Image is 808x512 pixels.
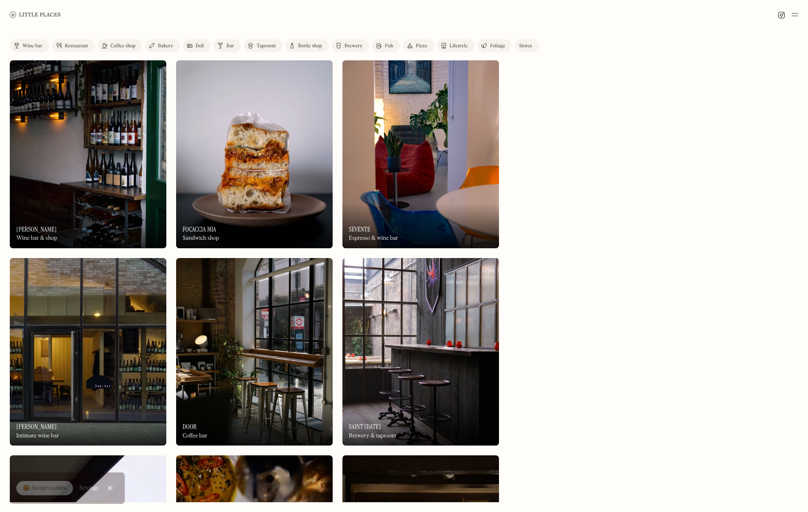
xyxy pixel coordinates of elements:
div: Pizza [416,44,427,49]
div: Settings [79,485,99,491]
img: Saint Monday [342,258,499,446]
a: Lifestyle [437,39,474,52]
a: 🍪 Accept cookies [16,481,73,496]
a: Restaurant [52,39,95,52]
a: BrunoBruno[PERSON_NAME]Wine bar & shop [10,60,166,248]
a: Taproom [244,39,282,52]
a: SeventeSeventeSeventeEspresso & wine bar [342,60,499,248]
h3: [PERSON_NAME] [16,423,57,430]
a: Focaccia MiaFocaccia MiaFocaccia MiaSandwich shop [176,60,333,248]
div: Wine bar & shop [16,235,57,242]
div: Intimate wine bar [16,433,59,439]
div: Espresso & wine bar [349,235,398,242]
a: Pizza [403,39,434,52]
div: Bottle shop [298,44,322,49]
a: Close Cookie Popup [102,480,118,496]
div: Brewery & taproom [349,433,396,439]
div: Sandwich shop [183,235,219,242]
a: Bakery [145,39,179,52]
a: Bar [214,39,241,52]
div: Pub [385,44,393,49]
a: Foliage [477,39,512,52]
div: Lifestyle [450,44,468,49]
div: Wine bar [22,44,42,49]
a: Saint MondaySaint MondaySaint [DATE]Brewery & taproom [342,258,499,446]
a: Bottle shop [285,39,329,52]
h3: Sevente [349,225,371,233]
h3: Focaccia Mia [183,225,216,233]
div: Taproom [256,44,276,49]
a: Deli [183,39,211,52]
img: Door [176,258,333,446]
div: Bakery [158,44,173,49]
a: Pub [372,39,400,52]
div: Coffee bar [183,433,208,439]
a: Wine bar [10,39,49,52]
div: Stores [519,44,532,49]
div: Deli [196,44,204,49]
img: Focaccia Mia [176,60,333,248]
div: Foliage [490,44,505,49]
div: Brewery [344,44,362,49]
img: Yuki Bar [10,258,166,446]
a: Coffee shop [98,39,142,52]
h3: Saint [DATE] [349,423,381,430]
div: Bar [226,44,234,49]
a: Yuki BarYuki Bar[PERSON_NAME]Intimate wine bar [10,258,166,446]
a: Stores [515,39,539,52]
a: Brewery [332,39,369,52]
h3: Door [183,423,197,430]
a: DoorDoorDoorCoffee bar [176,258,333,446]
div: 🍪 Accept cookies [23,484,66,492]
img: Sevente [342,60,499,248]
img: Bruno [10,60,166,248]
h3: [PERSON_NAME] [16,225,57,233]
a: Settings [79,479,99,497]
div: Coffee shop [110,44,135,49]
div: Restaurant [65,44,88,49]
